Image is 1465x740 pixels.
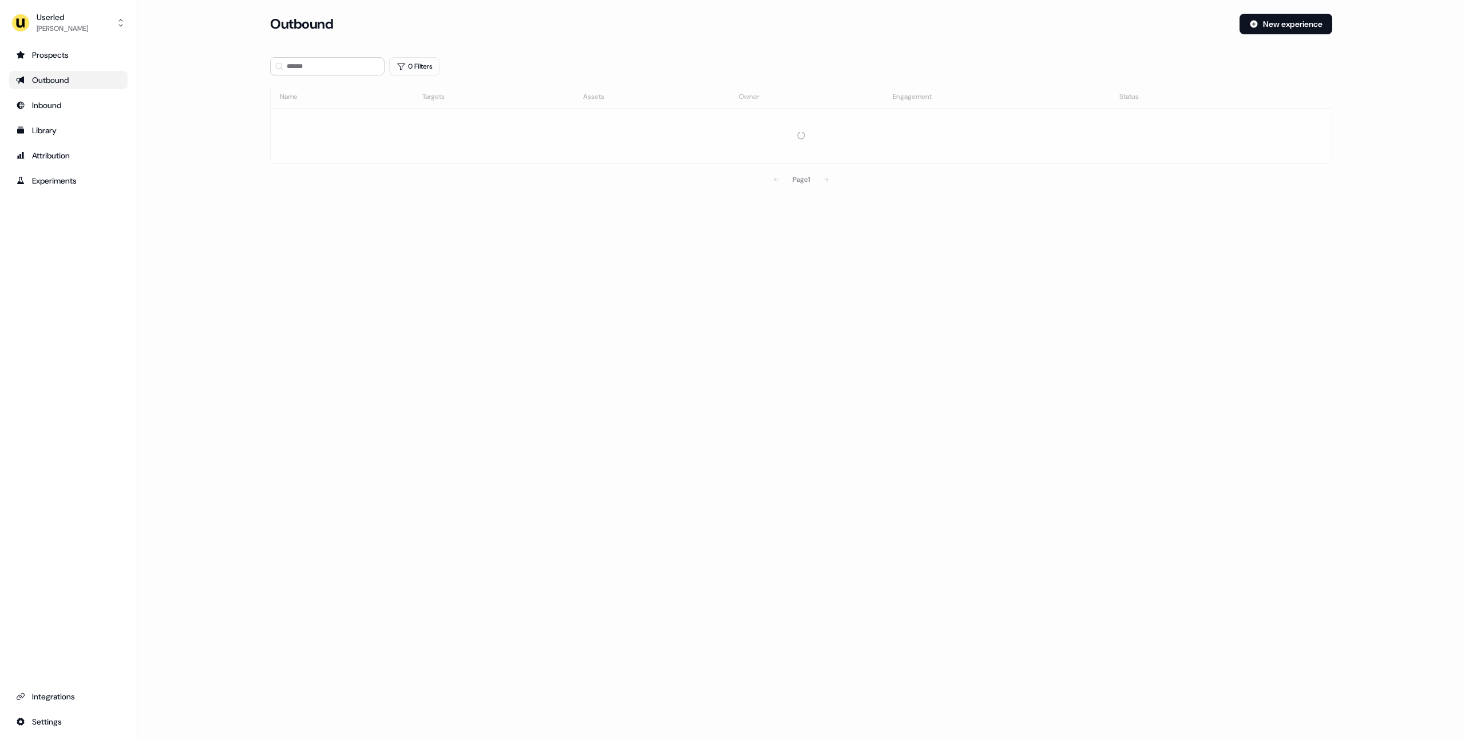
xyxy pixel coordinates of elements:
div: [PERSON_NAME] [37,23,88,34]
div: Userled [37,11,88,23]
a: Go to Inbound [9,96,128,114]
div: Experiments [16,175,121,186]
a: Go to outbound experience [9,71,128,89]
div: Outbound [16,74,121,86]
h3: Outbound [270,15,333,33]
a: Go to attribution [9,146,128,165]
div: Inbound [16,100,121,111]
a: Go to templates [9,121,128,140]
a: Go to prospects [9,46,128,64]
div: Library [16,125,121,136]
button: New experience [1240,14,1332,34]
div: Integrations [16,691,121,702]
button: Userled[PERSON_NAME] [9,9,128,37]
a: Go to integrations [9,687,128,706]
button: 0 Filters [389,57,440,75]
div: Prospects [16,49,121,61]
div: Attribution [16,150,121,161]
a: Go to integrations [9,713,128,731]
div: Settings [16,716,121,727]
a: Go to experiments [9,172,128,190]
